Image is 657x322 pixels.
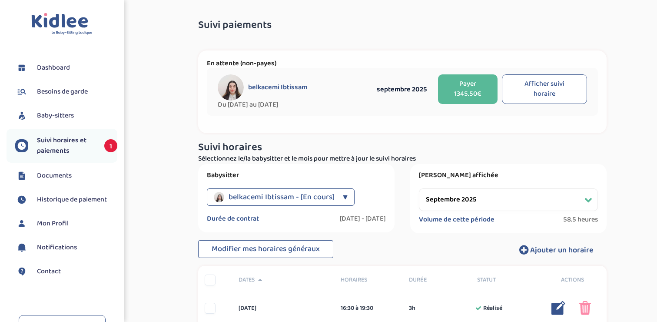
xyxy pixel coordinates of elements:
span: Suivi horaires et paiements [37,135,96,156]
img: besoin.svg [15,85,28,98]
span: Documents [37,171,72,181]
div: Actions [538,275,607,285]
img: contact.svg [15,265,28,278]
img: notification.svg [15,241,28,254]
span: belkacemi Ibtissam [248,83,307,92]
span: Baby-sitters [37,111,74,121]
div: Dates [232,275,334,285]
a: Contact [15,265,117,278]
button: Modifier mes horaires généraux [198,240,333,258]
span: belkacemi Ibtissam - [En cours] [229,188,335,206]
a: Notifications [15,241,117,254]
p: Sélectionnez le/la babysitter et le mois pour mettre à jour le suivi horaires [198,154,607,164]
span: Dashboard [37,63,70,73]
label: [PERSON_NAME] affichée [419,171,598,180]
span: Besoins de garde [37,87,88,97]
a: Dashboard [15,61,117,74]
a: Documents [15,169,117,182]
p: En attente (non-payes) [207,59,598,68]
span: Du [DATE] au [DATE] [218,101,370,109]
span: Contact [37,266,61,277]
button: Afficher suivi horaire [502,74,587,104]
a: Baby-sitters [15,109,117,122]
button: Ajouter un horaire [506,240,607,259]
img: avatar [218,74,244,101]
div: ▼ [343,188,348,206]
button: Payer 1345.50€ [438,74,497,104]
span: Historique de paiement [37,195,107,205]
span: Modifier mes horaires généraux [212,243,320,255]
div: septembre 2025 [370,84,434,95]
span: Réalisé [483,304,502,313]
span: Notifications [37,242,77,253]
img: poubelle_rose.png [579,301,591,315]
img: modifier_bleu.png [551,301,565,315]
span: Ajouter un horaire [530,244,594,256]
span: Suivi paiements [198,20,272,31]
a: Suivi horaires et paiements 1 [15,135,117,156]
img: logo.svg [31,13,93,35]
img: dashboard.svg [15,61,28,74]
span: Horaires [341,275,396,285]
span: 3h [409,304,415,313]
label: Volume de cette période [419,215,494,224]
a: Besoins de garde [15,85,117,98]
span: 1 [104,139,117,152]
img: babysitters.svg [15,109,28,122]
div: Statut [471,275,539,285]
a: Mon Profil [15,217,117,230]
img: suivihoraire.svg [15,193,28,206]
label: Durée de contrat [207,215,259,223]
label: Babysitter [207,171,386,180]
h3: Suivi horaires [198,142,607,153]
span: 58.5 heures [563,215,598,224]
label: [DATE] - [DATE] [340,215,386,223]
img: documents.svg [15,169,28,182]
div: 16:30 à 19:30 [341,304,396,313]
img: avatar_belkacemi-ibtissam_2025_04_11_16_53_33.png [214,192,224,202]
div: [DATE] [232,304,334,313]
img: suivihoraire.svg [15,139,28,152]
div: Durée [402,275,471,285]
a: Historique de paiement [15,193,117,206]
span: Mon Profil [37,218,69,229]
img: profil.svg [15,217,28,230]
